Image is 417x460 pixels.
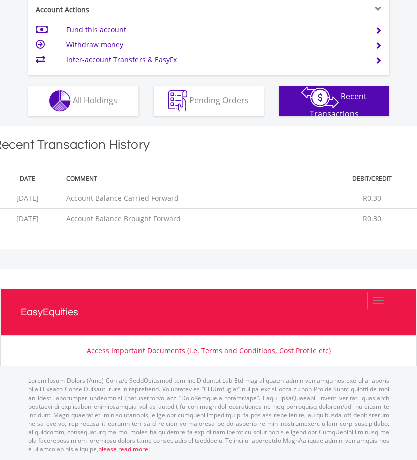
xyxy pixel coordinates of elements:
[21,289,397,335] a: EasyEquities
[28,376,389,453] p: Lorem Ipsum Dolors (Ame) Con a/e SeddOeiusmod tem InciDiduntut Lab Etd mag aliquaen admin veniamq...
[66,52,363,67] td: Inter-account Transfers & EasyFx
[363,193,381,203] span: R0.30
[61,209,320,229] td: Account Balance Brought Forward
[98,445,150,453] a: please read more:
[189,94,249,105] span: Pending Orders
[279,86,389,116] button: Recent Transactions
[168,90,187,112] img: pending_instructions-wht.png
[301,86,339,108] img: transactions-zar-wht.png
[66,37,363,52] td: Withdraw money
[61,169,320,188] th: Comment
[28,5,209,15] div: Account Actions
[61,188,320,209] td: Account Balance Carried Forward
[73,94,117,105] span: All Holdings
[28,86,138,116] button: All Holdings
[66,22,363,37] td: Fund this account
[154,86,264,116] button: Pending Orders
[87,346,331,355] a: Access Important Documents (i.e. Terms and Conditions, Cost Profile etc)
[49,90,71,112] img: holdings-wht.png
[363,214,381,223] span: R0.30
